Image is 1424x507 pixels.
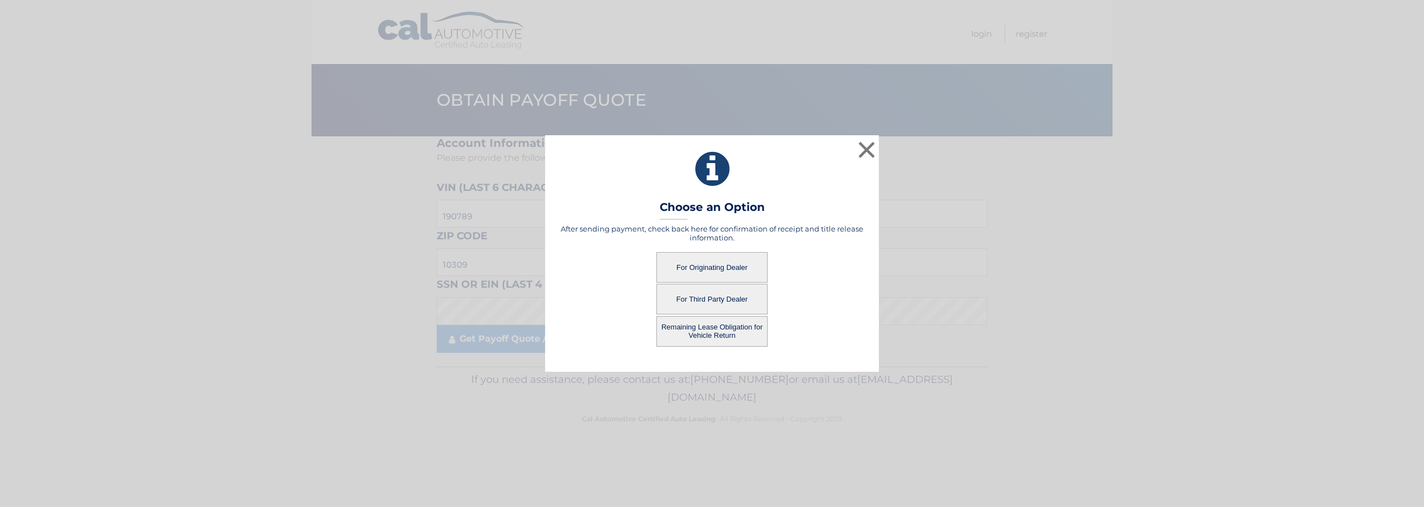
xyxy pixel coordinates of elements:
[656,252,768,283] button: For Originating Dealer
[660,200,765,220] h3: Choose an Option
[559,224,865,242] h5: After sending payment, check back here for confirmation of receipt and title release information.
[656,316,768,347] button: Remaining Lease Obligation for Vehicle Return
[856,139,878,161] button: ×
[656,284,768,314] button: For Third Party Dealer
